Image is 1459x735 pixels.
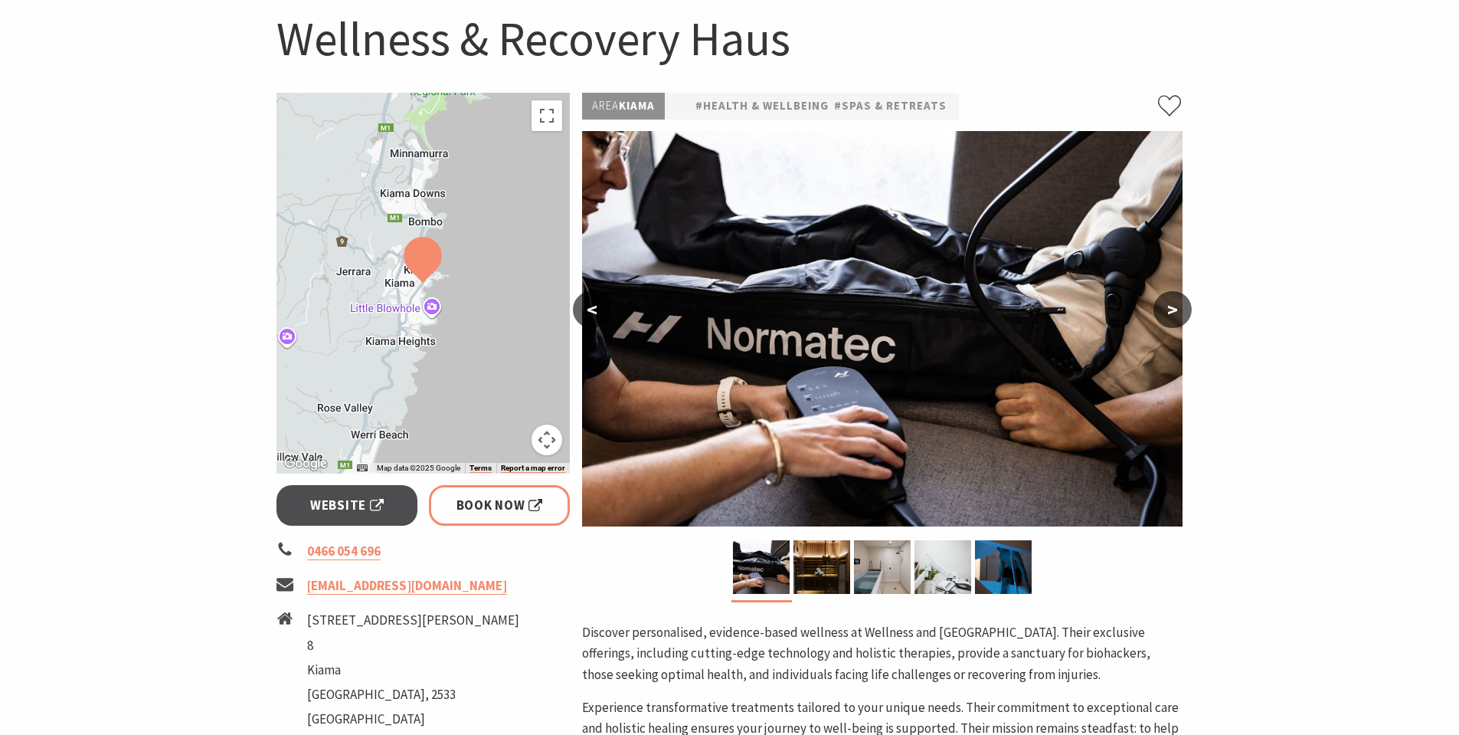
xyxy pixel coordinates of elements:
a: Book Now [429,485,571,526]
img: Normatec Boots [582,131,1183,527]
span: Book Now [456,495,543,516]
button: < [573,291,611,328]
img: Normatec Boots [733,540,790,594]
a: Website [276,485,418,526]
li: [STREET_ADDRESS][PERSON_NAME] [307,610,519,631]
a: Report a map error [501,464,565,473]
img: Float Therapy [975,540,1032,594]
a: #Health & Wellbeing [695,97,829,116]
p: Discover personalised, evidence-based wellness at Wellness and [GEOGRAPHIC_DATA]. Their exclusive... [582,622,1183,685]
li: Kiama [307,660,519,681]
img: Dermalux [914,540,971,594]
img: Sauna [793,540,850,594]
span: Area [592,98,619,113]
li: [GEOGRAPHIC_DATA] [307,709,519,730]
button: Keyboard shortcuts [357,463,368,474]
button: Toggle fullscreen view [532,100,562,131]
p: Kiama [582,93,665,120]
li: [GEOGRAPHIC_DATA], 2533 [307,684,519,705]
a: #Spas & Retreats [834,97,947,116]
a: Terms (opens in new tab) [469,464,492,473]
span: Map data ©2025 Google [377,464,460,472]
a: 0466 054 696 [307,543,381,560]
h1: Wellness & Recovery Haus [276,8,1183,70]
a: Open this area in Google Maps (opens a new window) [280,454,331,474]
a: [EMAIL_ADDRESS][DOMAIN_NAME] [307,577,507,595]
span: Website [310,495,384,516]
img: Google [280,454,331,474]
button: Map camera controls [532,425,562,455]
img: ice bath [854,540,911,594]
button: > [1153,291,1192,328]
li: 8 [307,635,519,656]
